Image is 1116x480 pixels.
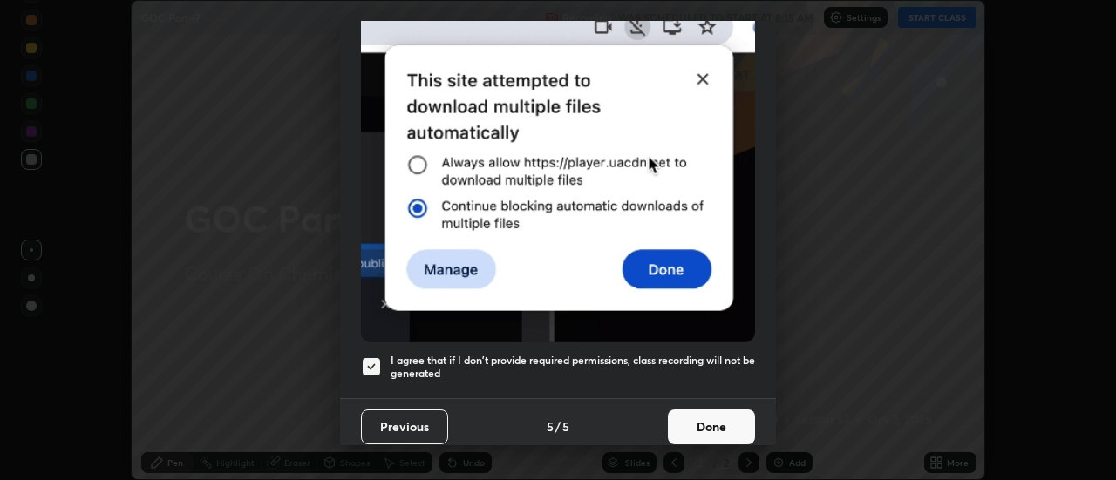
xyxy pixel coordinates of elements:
h5: I agree that if I don't provide required permissions, class recording will not be generated [391,354,755,381]
h4: / [555,417,561,436]
button: Done [668,409,755,444]
h4: 5 [547,417,554,436]
h4: 5 [562,417,569,436]
button: Previous [361,409,448,444]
